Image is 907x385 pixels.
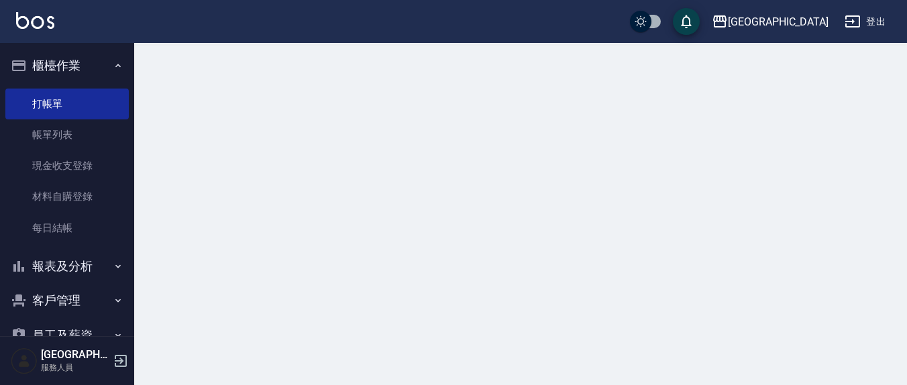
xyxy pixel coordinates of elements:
a: 材料自購登錄 [5,181,129,212]
button: 報表及分析 [5,249,129,284]
button: 員工及薪資 [5,318,129,353]
button: [GEOGRAPHIC_DATA] [706,8,834,36]
p: 服務人員 [41,362,109,374]
img: Person [11,347,38,374]
button: 櫃檯作業 [5,48,129,83]
a: 帳單列表 [5,119,129,150]
button: save [673,8,700,35]
a: 現金收支登錄 [5,150,129,181]
button: 登出 [839,9,891,34]
a: 每日結帳 [5,213,129,243]
h5: [GEOGRAPHIC_DATA] [41,348,109,362]
div: [GEOGRAPHIC_DATA] [728,13,829,30]
img: Logo [16,12,54,29]
button: 客戶管理 [5,283,129,318]
a: 打帳單 [5,89,129,119]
